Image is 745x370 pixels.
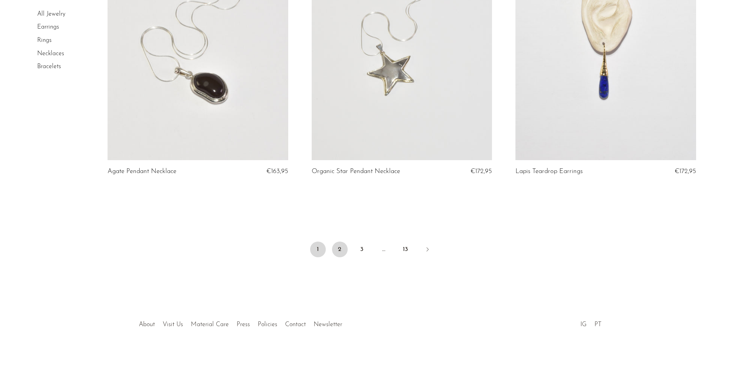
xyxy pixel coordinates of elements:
[258,321,277,328] a: Policies
[237,321,250,328] a: Press
[376,242,391,257] span: …
[312,168,400,175] a: Organic Star Pendant Necklace
[310,242,326,257] span: 1
[515,168,583,175] a: Lapis Teardrop Earrings
[675,168,696,175] span: €172,95
[285,321,306,328] a: Contact
[108,168,176,175] a: Agate Pendant Necklace
[37,37,52,43] a: Rings
[398,242,413,257] a: 13
[354,242,370,257] a: 3
[37,63,61,70] a: Bracelets
[139,321,155,328] a: About
[37,11,65,17] a: All Jewelry
[420,242,435,259] a: Next
[37,24,59,31] a: Earrings
[332,242,348,257] a: 2
[266,168,288,175] span: €163,95
[594,321,601,328] a: PT
[191,321,229,328] a: Material Care
[580,321,587,328] a: IG
[576,315,605,330] ul: Social Medias
[163,321,183,328] a: Visit Us
[470,168,492,175] span: €172,95
[37,51,64,57] a: Necklaces
[135,315,346,330] ul: Quick links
